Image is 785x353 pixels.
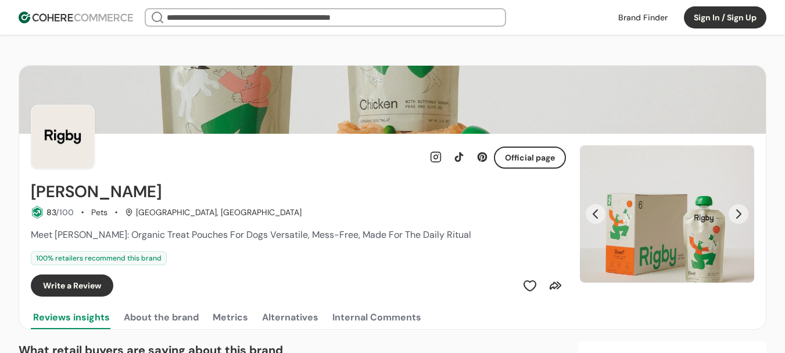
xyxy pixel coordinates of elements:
[19,12,133,23] img: Cohere Logo
[125,206,302,219] div: [GEOGRAPHIC_DATA], [GEOGRAPHIC_DATA]
[332,311,421,325] div: Internal Comments
[56,207,74,217] span: /100
[684,6,766,28] button: Sign In / Sign Up
[494,147,566,169] button: Official page
[580,145,754,283] div: Carousel
[31,306,112,329] button: Reviews insights
[580,145,754,283] img: Slide 1
[31,229,471,241] span: Meet [PERSON_NAME]: Organic Treat Pouches For Dogs Versatile, Mess-Free, Made For The Daily Ritual
[121,306,201,329] button: About the brand
[31,183,162,201] h2: Rigby
[31,105,95,169] img: Brand Photo
[586,204,605,224] button: Previous Slide
[19,66,766,134] img: Brand cover image
[31,251,167,265] div: 100 % retailers recommend this brand
[729,204,748,224] button: Next Slide
[31,274,113,297] button: Write a Review
[210,306,250,329] button: Metrics
[260,306,321,329] button: Alternatives
[580,145,754,283] div: Slide 2
[91,206,107,219] div: Pets
[46,207,56,217] span: 83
